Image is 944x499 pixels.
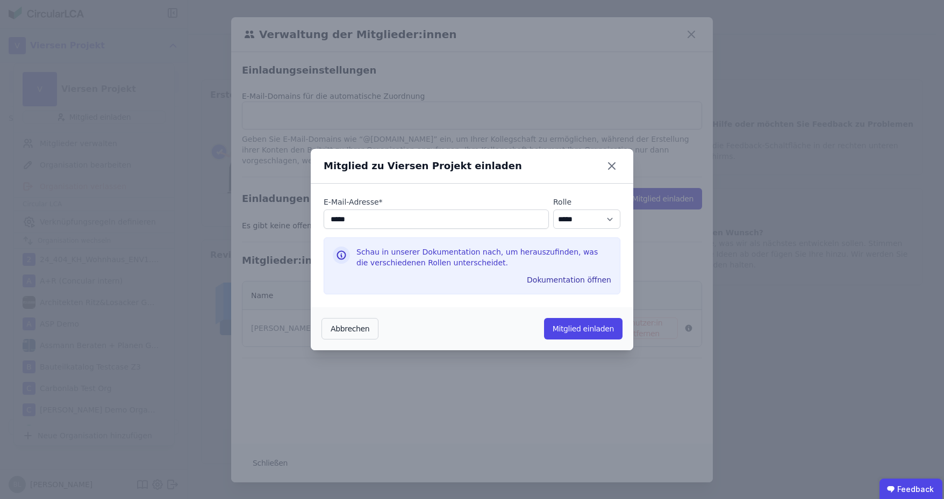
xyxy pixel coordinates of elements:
[324,158,522,173] div: Mitglied zu Viersen Projekt einladen
[321,318,378,339] button: Abbrechen
[356,247,611,272] div: Schau in unserer Dokumentation nach, um herauszufinden, was die verschiedenen Rollen unterscheidet.
[553,197,620,207] label: Rolle
[544,318,623,339] button: Mitglied einladen
[523,271,616,288] button: Dokumentation öffnen
[324,197,549,207] label: audits.requiredField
